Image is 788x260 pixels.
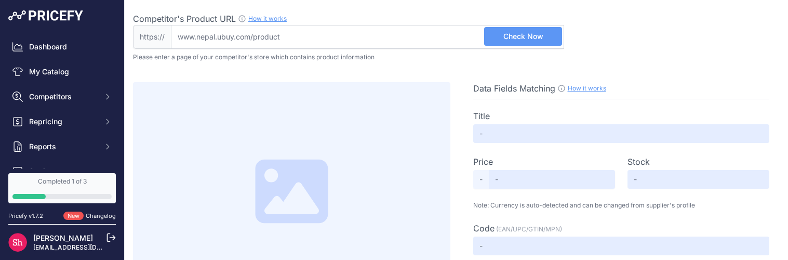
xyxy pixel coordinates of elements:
input: www.nepal.ubuy.com/product [171,25,564,49]
input: - [473,237,770,255]
button: Reports [8,137,116,156]
a: How it works [248,15,287,22]
span: - [473,170,489,189]
input: - [627,170,769,189]
span: Repricing [29,116,97,127]
a: Dashboard [8,37,116,56]
span: Code [473,223,495,233]
a: [PERSON_NAME] [33,233,93,242]
a: Changelog [86,212,116,219]
span: Competitors [29,92,97,102]
label: Stock [627,155,650,168]
a: How it works [568,84,606,92]
div: Pricefy v1.7.2 [8,212,43,220]
label: Price [473,155,493,168]
button: Repricing [8,112,116,131]
span: Check Now [503,31,543,42]
a: My Catalog [8,62,116,81]
span: Reports [29,141,97,152]
span: Settings [29,166,97,177]
span: Competitor's Product URL [133,14,236,24]
span: (EAN/UPC/GTIN/MPN) [496,225,562,233]
button: Competitors [8,87,116,106]
div: Completed 1 of 3 [12,177,112,186]
button: Settings [8,162,116,181]
span: New [63,212,84,220]
input: - [473,124,770,143]
span: https:// [133,25,171,49]
a: [EMAIL_ADDRESS][DOMAIN_NAME] [33,243,142,251]
button: Check Now [484,27,562,46]
label: Title [473,110,490,122]
img: Pricefy Logo [8,10,83,21]
p: Please enter a page of your competitor's store which contains product information [133,53,780,61]
a: Completed 1 of 3 [8,173,116,203]
input: - [489,170,615,189]
span: Data Fields Matching [473,83,555,94]
p: Note: Currency is auto-detected and can be changed from supplier's profile [473,201,770,210]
